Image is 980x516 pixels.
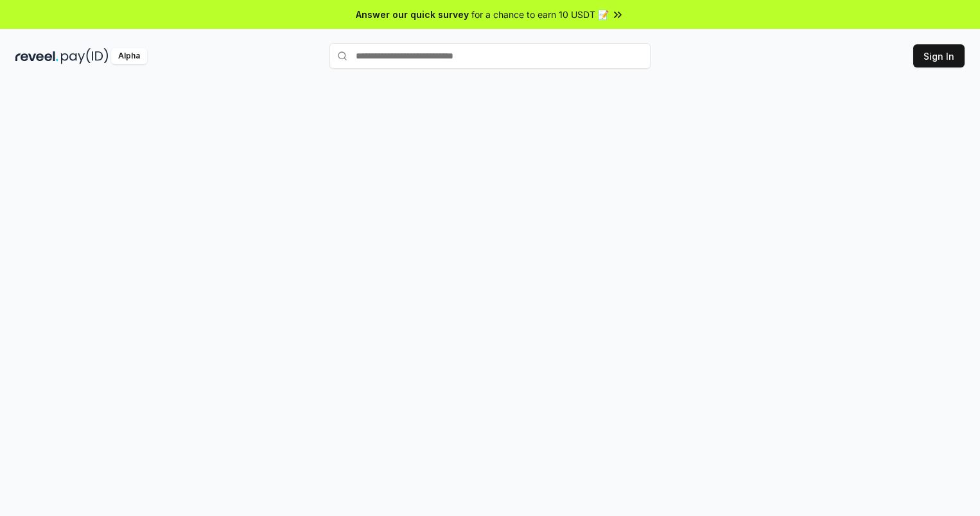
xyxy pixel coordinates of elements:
img: reveel_dark [15,48,58,64]
div: Alpha [111,48,147,64]
img: pay_id [61,48,109,64]
span: for a chance to earn 10 USDT 📝 [471,8,609,21]
span: Answer our quick survey [356,8,469,21]
button: Sign In [913,44,965,67]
